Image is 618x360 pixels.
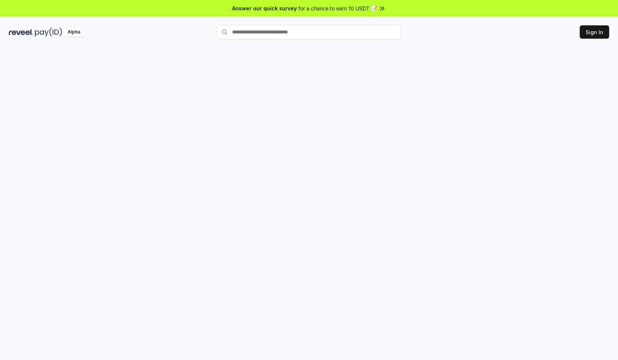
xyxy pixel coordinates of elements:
[64,28,84,37] div: Alpha
[232,4,297,12] span: Answer our quick survey
[9,28,33,37] img: reveel_dark
[35,28,62,37] img: pay_id
[580,25,609,39] button: Sign In
[298,4,377,12] span: for a chance to earn 10 USDT 📝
